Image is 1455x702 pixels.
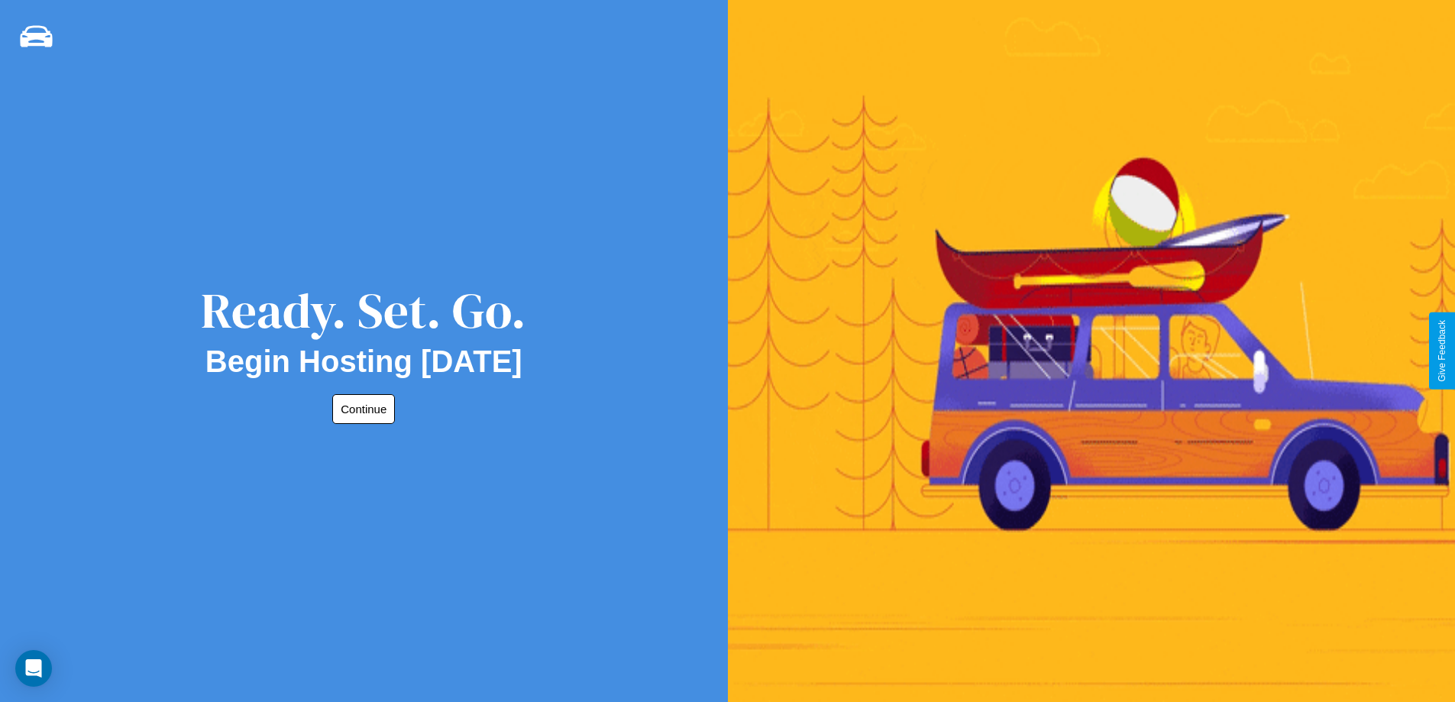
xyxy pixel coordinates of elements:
div: Give Feedback [1437,320,1447,382]
div: Open Intercom Messenger [15,650,52,687]
h2: Begin Hosting [DATE] [205,345,522,379]
button: Continue [332,394,395,424]
div: Ready. Set. Go. [201,277,526,345]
